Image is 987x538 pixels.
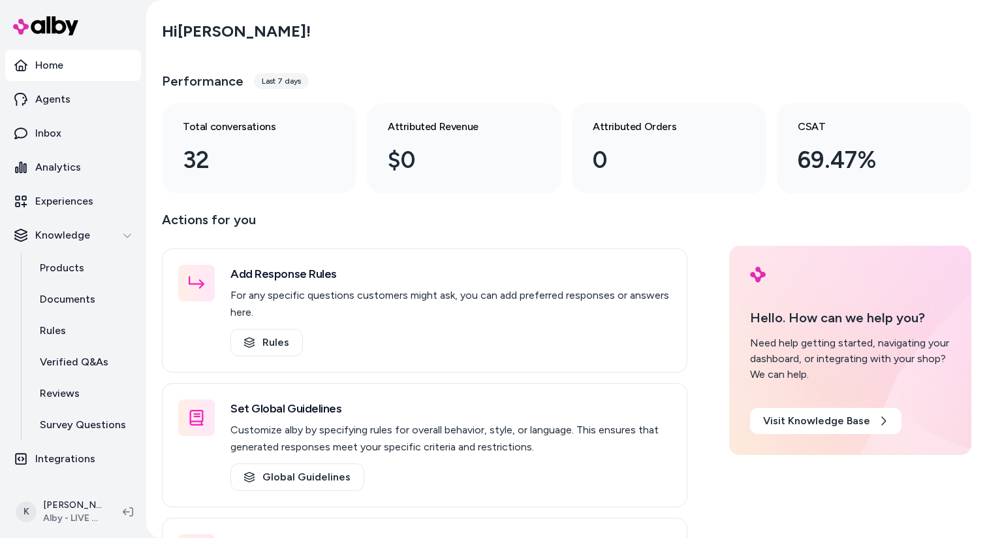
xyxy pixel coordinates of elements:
[572,103,766,193] a: Attributed Orders 0
[162,209,687,241] p: Actions for you
[183,119,315,135] h3: Total conversations
[8,491,112,533] button: K[PERSON_NAME]Alby - LIVE on [DOMAIN_NAME]
[27,315,141,346] a: Rules
[5,443,141,475] a: Integrations
[593,119,725,135] h3: Attributed Orders
[35,92,70,107] p: Agents
[5,84,141,115] a: Agents
[254,73,309,89] div: Last 7 days
[230,265,671,283] h3: Add Response Rules
[40,386,80,401] p: Reviews
[40,417,126,433] p: Survey Questions
[5,50,141,81] a: Home
[798,143,930,178] div: 69.47%
[367,103,561,193] a: Attributed Revenue $0
[35,193,93,209] p: Experiences
[5,118,141,149] a: Inbox
[40,323,66,339] p: Rules
[798,119,930,135] h3: CSAT
[162,103,356,193] a: Total conversations 32
[777,103,971,193] a: CSAT 69.47%
[35,58,63,73] p: Home
[5,186,141,217] a: Experiences
[5,152,141,183] a: Analytics
[27,409,141,441] a: Survey Questions
[388,119,520,135] h3: Attributed Revenue
[162,72,243,90] h3: Performance
[27,284,141,315] a: Documents
[35,160,81,175] p: Analytics
[27,378,141,409] a: Reviews
[13,16,78,35] img: alby Logo
[750,335,950,382] div: Need help getting started, navigating your dashboard, or integrating with your shop? We can help.
[43,512,102,525] span: Alby - LIVE on [DOMAIN_NAME]
[35,227,90,243] p: Knowledge
[750,308,950,328] p: Hello. How can we help you?
[35,451,95,467] p: Integrations
[162,22,311,41] h2: Hi [PERSON_NAME] !
[35,126,61,141] p: Inbox
[750,408,901,434] a: Visit Knowledge Base
[183,143,315,178] div: 32
[40,260,84,276] p: Products
[750,267,766,282] img: alby Logo
[16,501,37,522] span: K
[593,143,725,178] div: 0
[230,287,671,321] p: For any specific questions customers might ask, you can add preferred responses or answers here.
[230,399,671,418] h3: Set Global Guidelines
[230,329,303,356] a: Rules
[27,346,141,378] a: Verified Q&As
[388,143,520,178] div: $0
[40,354,108,370] p: Verified Q&As
[230,422,671,456] p: Customize alby by specifying rules for overall behavior, style, or language. This ensures that ge...
[5,220,141,251] button: Knowledge
[230,463,364,491] a: Global Guidelines
[27,252,141,284] a: Products
[40,292,95,307] p: Documents
[43,499,102,512] p: [PERSON_NAME]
